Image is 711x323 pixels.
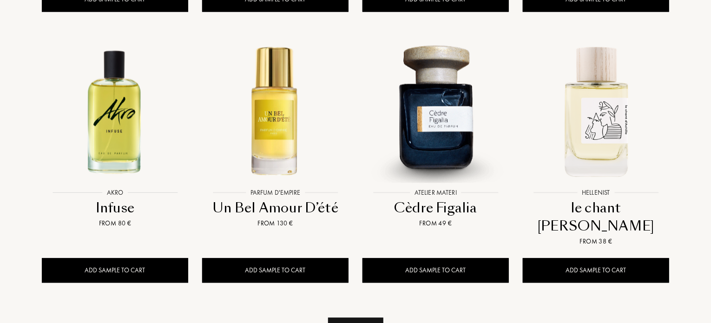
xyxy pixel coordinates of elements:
[202,258,349,283] div: Add sample to cart
[524,38,668,183] img: le chant d'Achille Hellenist
[206,218,345,228] div: From 130 €
[46,218,184,228] div: From 80 €
[366,218,505,228] div: From 49 €
[203,38,348,183] img: Un Bel Amour D’été Parfum d'Empire
[43,38,187,183] img: Infuse Akro
[363,38,508,183] img: Cèdre Figalia Atelier Materi
[362,28,509,240] a: Cèdre Figalia Atelier MateriAtelier MateriCèdre FigaliaFrom 49 €
[523,28,669,258] a: le chant d'Achille HellenistHellenistle chant [PERSON_NAME]From 38 €
[202,28,349,240] a: Un Bel Amour D’été Parfum d'EmpireParfum d'EmpireUn Bel Amour D’étéFrom 130 €
[527,237,665,246] div: From 38 €
[42,28,188,240] a: Infuse AkroAkroInfuseFrom 80 €
[527,199,665,236] div: le chant [PERSON_NAME]
[42,258,188,283] div: Add sample to cart
[362,258,509,283] div: Add sample to cart
[523,258,669,283] div: Add sample to cart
